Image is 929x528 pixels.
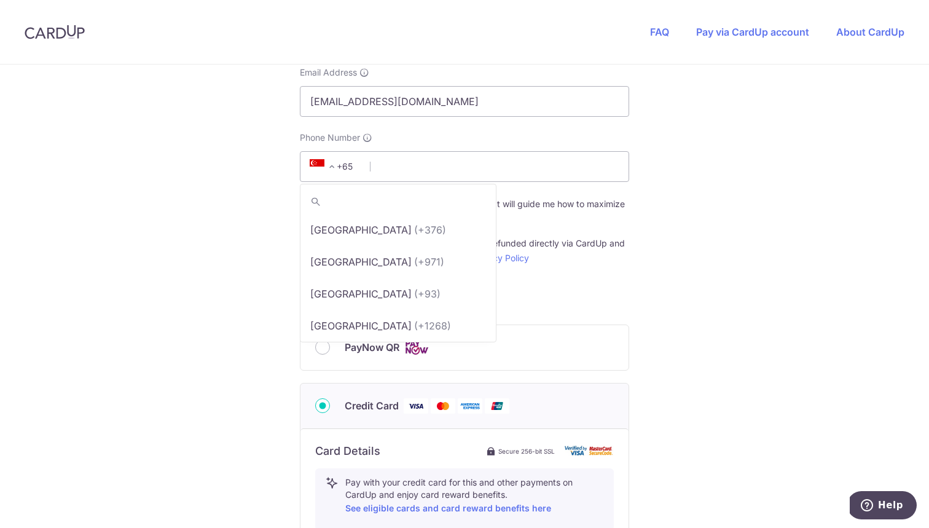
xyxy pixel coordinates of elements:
a: Pay via CardUp account [696,26,809,38]
a: Privacy Policy [472,253,529,263]
div: Credit Card Visa Mastercard American Express Union Pay [315,398,614,414]
p: [GEOGRAPHIC_DATA] [310,318,412,333]
p: Pay with your credit card for this and other payments on CardUp and enjoy card reward benefits. [345,476,603,516]
a: See eligible cards and card reward benefits here [345,503,551,513]
span: Phone Number [300,132,360,144]
iframe: Opens a widget where you can find more information [850,491,917,522]
span: PayNow QR [345,340,399,355]
img: Visa [404,398,428,414]
div: PayNow QR Cards logo [315,340,614,355]
a: About CardUp [836,26,904,38]
input: Email address [300,86,629,117]
img: card secure [565,446,614,456]
span: (+971) [414,254,444,269]
span: +65 [310,159,339,174]
span: (+93) [414,286,441,301]
p: [GEOGRAPHIC_DATA] [310,254,412,269]
span: +65 [306,159,361,174]
p: [GEOGRAPHIC_DATA] [310,223,412,237]
span: (+1268) [414,318,451,333]
span: Email Address [300,66,357,79]
img: American Express [458,398,482,414]
span: Secure 256-bit SSL [498,446,555,456]
img: Union Pay [485,398,509,414]
a: FAQ [650,26,669,38]
span: (+376) [414,223,446,237]
span: Credit Card [345,398,399,413]
p: [GEOGRAPHIC_DATA] [310,286,412,301]
img: Cards logo [404,340,429,355]
img: CardUp [25,25,85,39]
h6: Card Details [315,444,380,459]
img: Mastercard [431,398,455,414]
